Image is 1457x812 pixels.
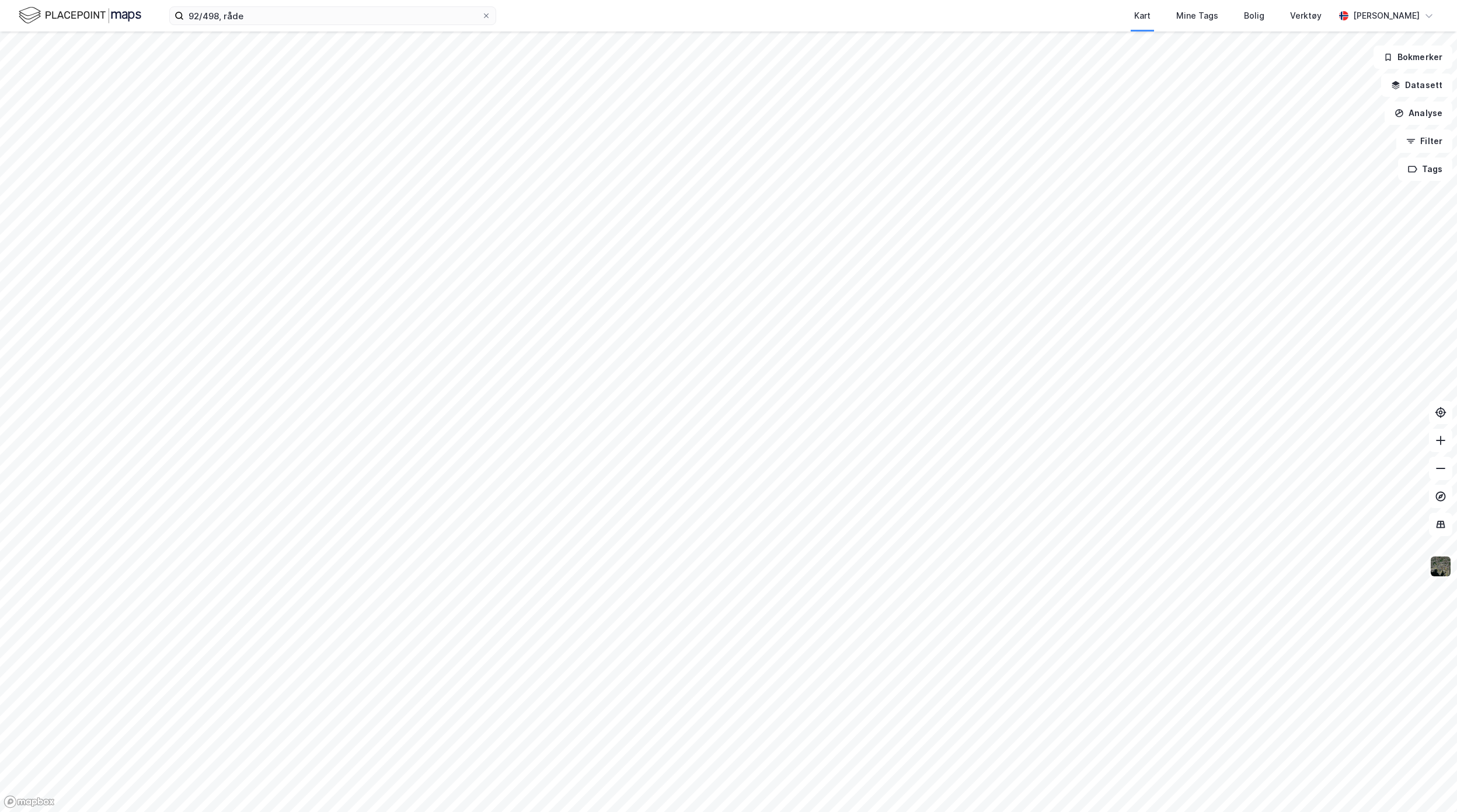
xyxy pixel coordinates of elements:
[1381,73,1452,97] button: Datasett
[1290,9,1322,23] div: Verktøy
[19,5,141,26] img: logo.f888ab2527a4732fd821a326f86c7f29.svg
[1385,101,1452,125] button: Analyse
[1399,756,1457,812] iframe: Chat Widget
[1430,555,1452,577] img: 9k=
[1374,45,1452,69] button: Bokmerker
[1396,129,1452,153] button: Filter
[184,7,482,24] input: Søk på adresse, matrikkel, gårdeiere, leietakere eller personer
[1134,9,1151,23] div: Kart
[1398,157,1452,181] button: Tags
[1399,756,1457,812] div: Kontrollprogram for chat
[1176,9,1218,23] div: Mine Tags
[1353,9,1420,23] div: [PERSON_NAME]
[1244,9,1264,23] div: Bolig
[4,795,55,808] a: Mapbox homepage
